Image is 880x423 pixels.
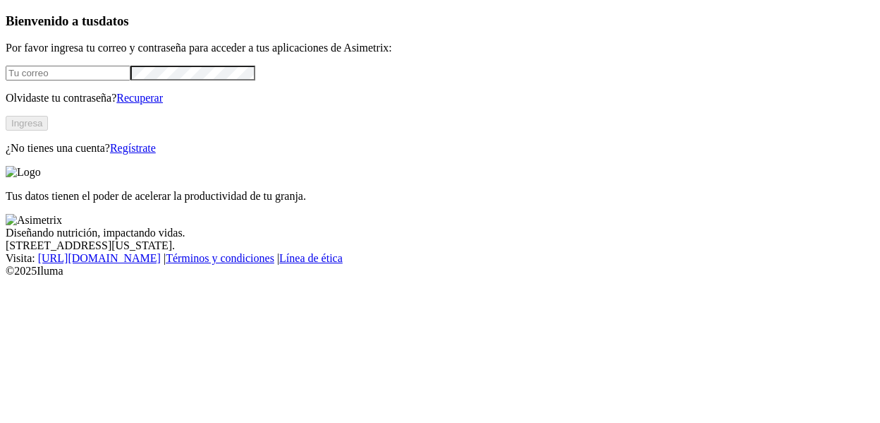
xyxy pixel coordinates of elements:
[38,252,161,264] a: [URL][DOMAIN_NAME]
[6,239,874,252] div: [STREET_ADDRESS][US_STATE].
[6,252,874,265] div: Visita : | |
[6,13,874,29] h3: Bienvenido a tus
[6,227,874,239] div: Diseñando nutrición, impactando vidas.
[6,214,62,227] img: Asimetrix
[6,116,48,131] button: Ingresa
[6,92,874,105] p: Olvidaste tu contraseña?
[110,142,156,154] a: Regístrate
[6,66,130,81] input: Tu correo
[6,42,874,54] p: Por favor ingresa tu correo y contraseña para acceder a tus aplicaciones de Asimetrix:
[99,13,129,28] span: datos
[6,265,874,278] div: © 2025 Iluma
[279,252,343,264] a: Línea de ética
[6,190,874,203] p: Tus datos tienen el poder de acelerar la productividad de tu granja.
[6,142,874,155] p: ¿No tienes una cuenta?
[6,166,41,179] img: Logo
[166,252,274,264] a: Términos y condiciones
[116,92,163,104] a: Recuperar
